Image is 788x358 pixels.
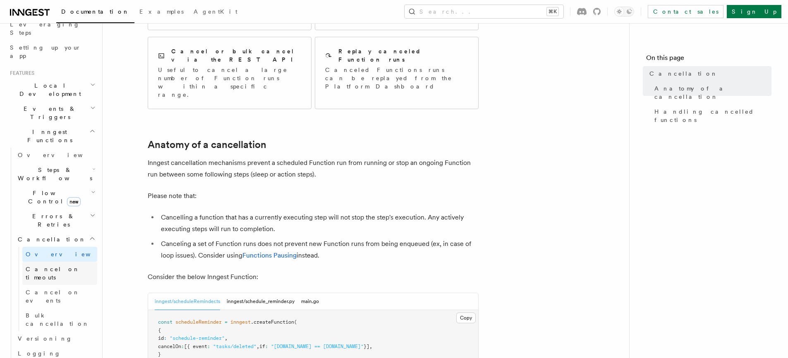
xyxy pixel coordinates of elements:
[301,293,319,310] button: main.go
[26,251,111,258] span: Overview
[148,157,479,180] p: Inngest cancellation mechanisms prevent a scheduled Function run from running or stop an ongoing ...
[654,107,771,124] span: Handling cancelled functions
[148,139,266,150] a: Anatomy of a cancellation
[7,124,97,148] button: Inngest Functions
[22,247,97,262] a: Overview
[148,37,311,109] a: Cancel or bulk cancel via the REST APIUseful to cancel a large number of Function runs within a s...
[614,7,634,17] button: Toggle dark mode
[158,212,479,235] li: Cancelling a function that has a currently executing step will not stop the step's execution. Any...
[14,189,91,205] span: Flow Control
[181,344,184,349] span: :
[225,319,228,325] span: =
[194,8,237,15] span: AgentKit
[134,2,189,22] a: Examples
[405,5,563,18] button: Search...⌘K
[14,331,97,346] a: Versioning
[456,313,476,323] button: Copy
[7,105,90,121] span: Events & Triggers
[654,84,771,101] span: Anatomy of a cancellation
[158,335,164,341] span: id
[364,344,369,349] span: }]
[256,344,259,349] span: ,
[22,285,97,308] a: Cancel on events
[251,319,294,325] span: .createFunction
[18,335,72,342] span: Versioning
[325,66,468,91] p: Canceled Functions runs can be replayed from the Platform Dashboard
[294,319,297,325] span: (
[7,70,34,76] span: Features
[7,40,97,63] a: Setting up your app
[61,8,129,15] span: Documentation
[184,344,207,349] span: [{ event
[338,47,468,64] h2: Replay canceled Function runs
[369,344,372,349] span: ,
[26,289,80,304] span: Cancel on events
[651,81,771,104] a: Anatomy of a cancellation
[10,44,81,59] span: Setting up your app
[242,251,297,259] a: Functions Pausing
[158,66,301,99] p: Useful to cancel a large number of Function runs within a specific range.
[648,5,723,18] a: Contact sales
[189,2,242,22] a: AgentKit
[230,319,251,325] span: inngest
[158,344,181,349] span: cancelOn
[547,7,558,16] kbd: ⌘K
[259,344,265,349] span: if
[158,319,172,325] span: const
[164,335,167,341] span: :
[213,344,256,349] span: "tasks/deleted"
[56,2,134,23] a: Documentation
[649,69,718,78] span: Cancellation
[225,335,228,341] span: ,
[646,66,771,81] a: Cancellation
[148,271,479,283] p: Consider the below Inngest Function:
[18,350,61,357] span: Logging
[14,209,97,232] button: Errors & Retries
[18,152,103,158] span: Overview
[155,293,220,310] button: inngest/scheduleReminder.ts
[171,47,301,64] h2: Cancel or bulk cancel via the REST API
[265,344,268,349] span: :
[170,335,225,341] span: "schedule-reminder"
[7,17,97,40] a: Leveraging Steps
[67,197,81,206] span: new
[22,262,97,285] a: Cancel on timeouts
[271,344,364,349] span: "[DOMAIN_NAME] == [DOMAIN_NAME]"
[727,5,781,18] a: Sign Up
[14,166,92,182] span: Steps & Workflows
[26,266,80,281] span: Cancel on timeouts
[227,293,295,310] button: inngest/schedule_reminder.py
[158,351,161,357] span: }
[26,312,89,327] span: Bulk cancellation
[14,148,97,162] a: Overview
[646,53,771,66] h4: On this page
[175,319,222,325] span: scheduleReminder
[158,238,479,261] li: Canceling a set of Function runs does not prevent new Function runs from being enqueued (ex, in c...
[148,190,479,202] p: Please note that:
[207,344,210,349] span: :
[14,186,97,209] button: Flow Controlnew
[651,104,771,127] a: Handling cancelled functions
[14,235,86,243] span: Cancellation
[7,78,97,101] button: Local Development
[158,327,161,333] span: {
[14,162,97,186] button: Steps & Workflows
[14,212,90,229] span: Errors & Retries
[14,232,97,247] button: Cancellation
[139,8,184,15] span: Examples
[14,247,97,331] div: Cancellation
[7,101,97,124] button: Events & Triggers
[7,128,89,144] span: Inngest Functions
[7,81,90,98] span: Local Development
[22,308,97,331] a: Bulk cancellation
[315,37,479,109] a: Replay canceled Function runsCanceled Functions runs can be replayed from the Platform Dashboard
